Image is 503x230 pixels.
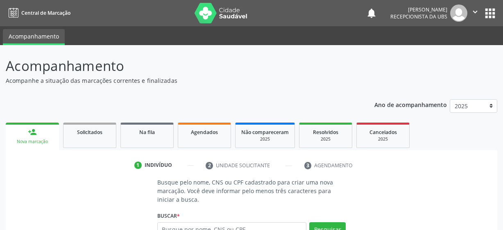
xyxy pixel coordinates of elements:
div: 2025 [305,136,346,142]
img: img [450,5,467,22]
span: Central de Marcação [21,9,70,16]
div: 1 [134,162,142,169]
div: Nova marcação [11,139,53,145]
span: Agendados [191,129,218,136]
label: Buscar [157,210,180,222]
span: Cancelados [369,129,397,136]
span: Na fila [139,129,155,136]
p: Acompanhe a situação das marcações correntes e finalizadas [6,76,350,85]
p: Ano de acompanhamento [374,99,447,109]
div: person_add [28,128,37,137]
a: Central de Marcação [6,6,70,20]
span: Recepcionista da UBS [390,13,447,20]
span: Não compareceram [241,129,289,136]
span: Solicitados [77,129,102,136]
div: 2025 [241,136,289,142]
p: Busque pelo nome, CNS ou CPF cadastrado para criar uma nova marcação. Você deve informar pelo men... [157,178,346,204]
p: Acompanhamento [6,56,350,76]
span: Resolvidos [313,129,338,136]
button: apps [483,6,497,20]
i:  [471,7,480,16]
div: [PERSON_NAME] [390,6,447,13]
div: Indivíduo [145,162,172,169]
div: 2025 [363,136,403,142]
button: notifications [366,7,377,19]
a: Acompanhamento [3,29,65,45]
button:  [467,5,483,22]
